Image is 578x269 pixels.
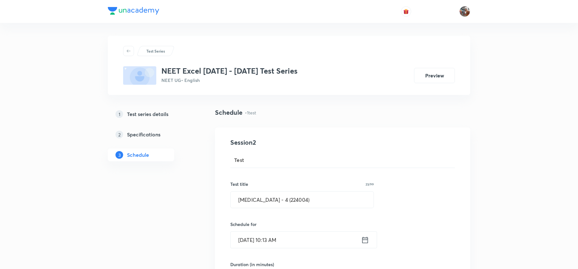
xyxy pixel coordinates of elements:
a: 1Test series details [108,108,195,120]
h6: Schedule for [230,221,374,228]
p: Test Series [146,48,165,54]
img: avatar [403,9,409,14]
p: 2 [115,131,123,138]
p: 1 [115,110,123,118]
button: avatar [401,6,411,17]
h4: Schedule [215,108,242,117]
h6: Duration (in minutes) [230,261,274,268]
p: 23/99 [366,183,374,186]
p: • 1 test [245,109,256,116]
button: Preview [414,68,455,83]
img: Company Logo [108,7,159,15]
h5: Schedule [127,151,149,159]
p: 3 [115,151,123,159]
h4: Session 2 [230,138,347,147]
p: NEET UG • English [161,77,298,84]
h5: Test series details [127,110,168,118]
h6: Test title [230,181,248,187]
h5: Specifications [127,131,160,138]
a: 2Specifications [108,128,195,141]
img: fallback-thumbnail.png [123,66,156,85]
img: ABHISHEK KUMAR [459,6,470,17]
h3: NEET Excel [DATE] - [DATE] Test Series [161,66,298,76]
span: Test [234,156,244,164]
input: A great title is short, clear and descriptive [231,192,374,208]
a: Company Logo [108,7,159,16]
